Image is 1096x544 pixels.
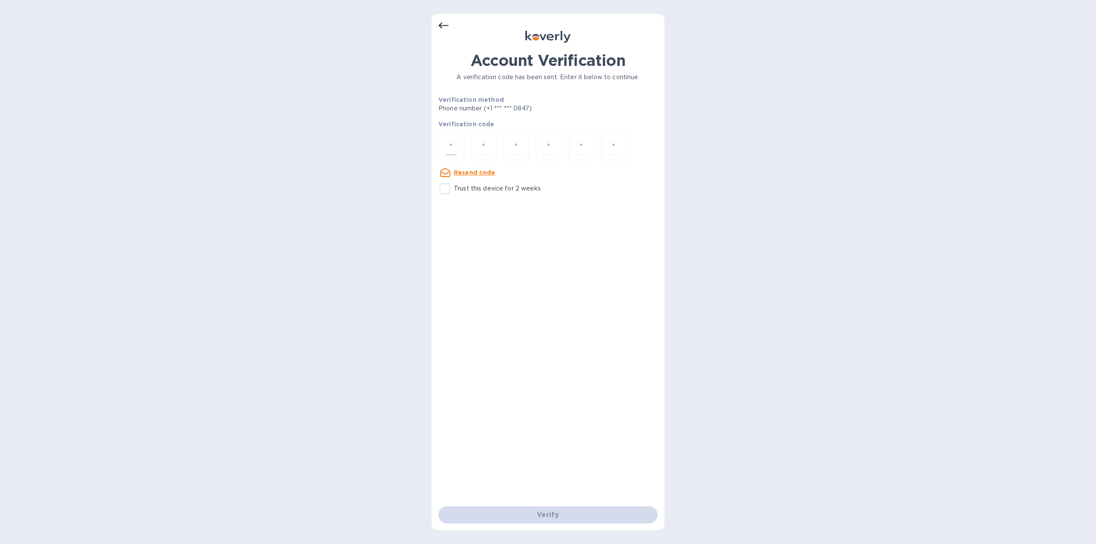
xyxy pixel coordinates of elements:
b: Verification method [438,96,504,103]
p: A verification code has been sent. Enter it below to continue. [438,73,658,82]
h1: Account Verification [438,51,658,69]
u: Resend code [454,169,495,176]
p: Phone number (+1 *** *** 0847) [438,104,597,113]
p: Trust this device for 2 weeks [454,184,541,193]
p: Verification code [438,120,658,128]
